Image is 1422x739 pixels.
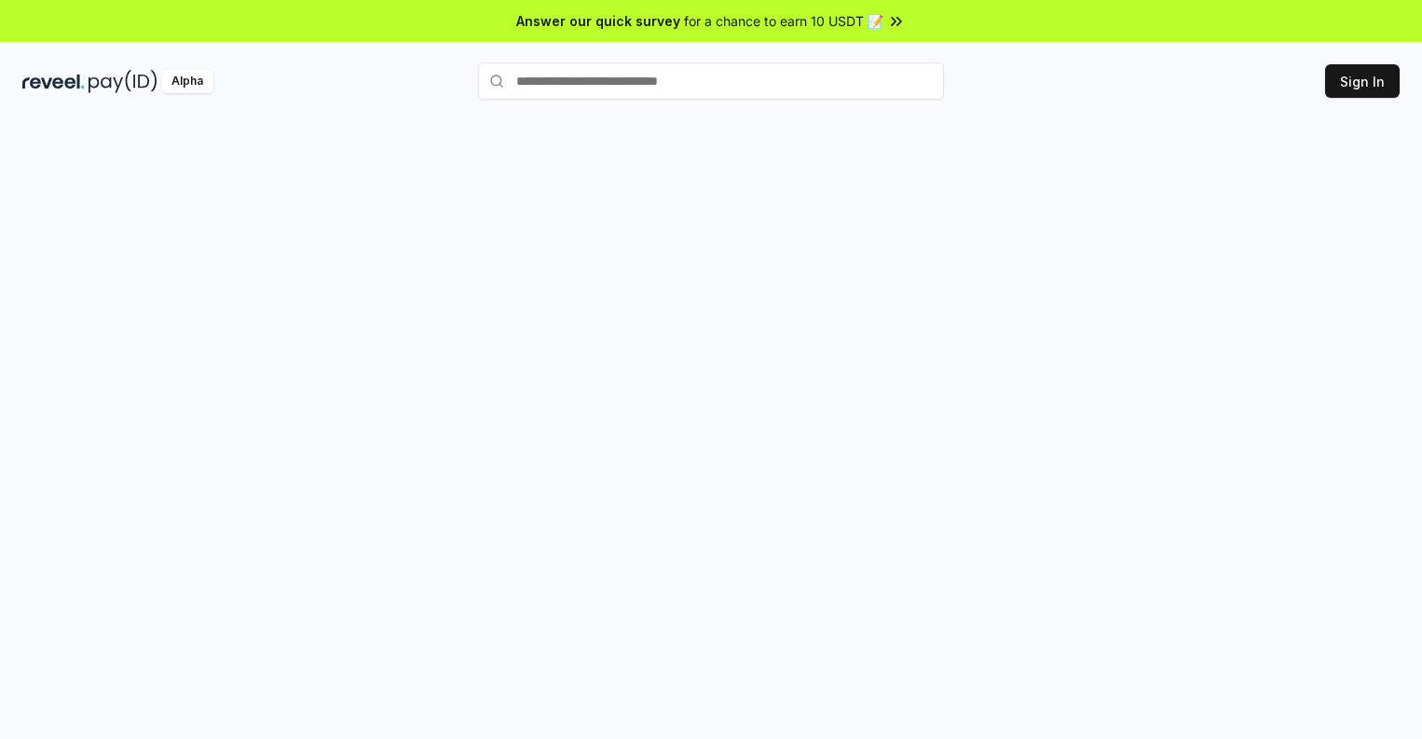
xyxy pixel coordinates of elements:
[684,11,883,31] span: for a chance to earn 10 USDT 📝
[516,11,680,31] span: Answer our quick survey
[1325,64,1400,98] button: Sign In
[22,70,85,93] img: reveel_dark
[161,70,213,93] div: Alpha
[89,70,157,93] img: pay_id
